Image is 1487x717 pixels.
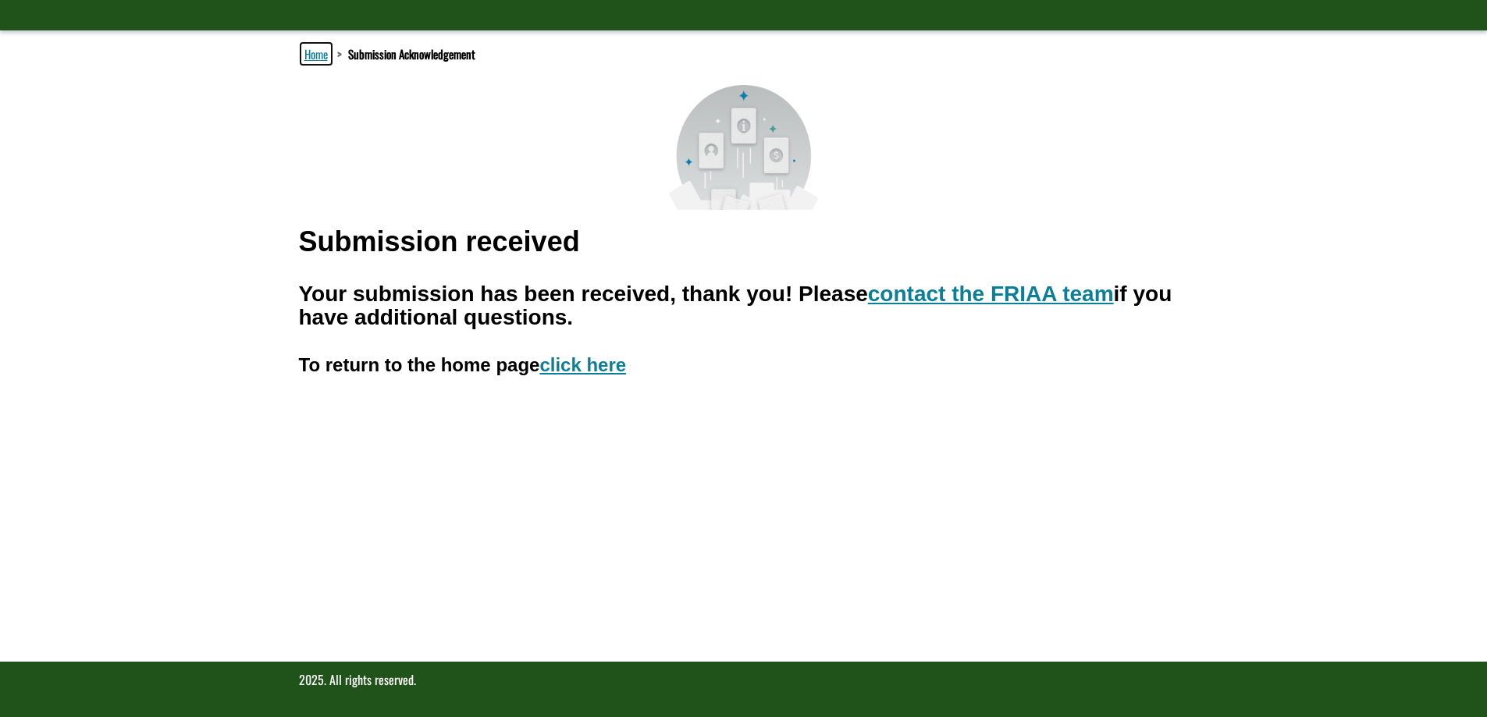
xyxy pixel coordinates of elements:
[299,671,1189,689] p: 2025
[539,354,626,375] a: click here
[299,282,1189,331] h2: Your submission has been received, thank you! Please if you have additional questions.
[324,670,416,689] span: . All rights reserved.
[333,46,475,62] li: Submission Acknowledgement
[868,282,1114,306] a: contact the FRIAA team
[299,226,580,257] h1: Submission received
[299,355,627,375] h3: To return to the home page
[301,44,331,64] a: Home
